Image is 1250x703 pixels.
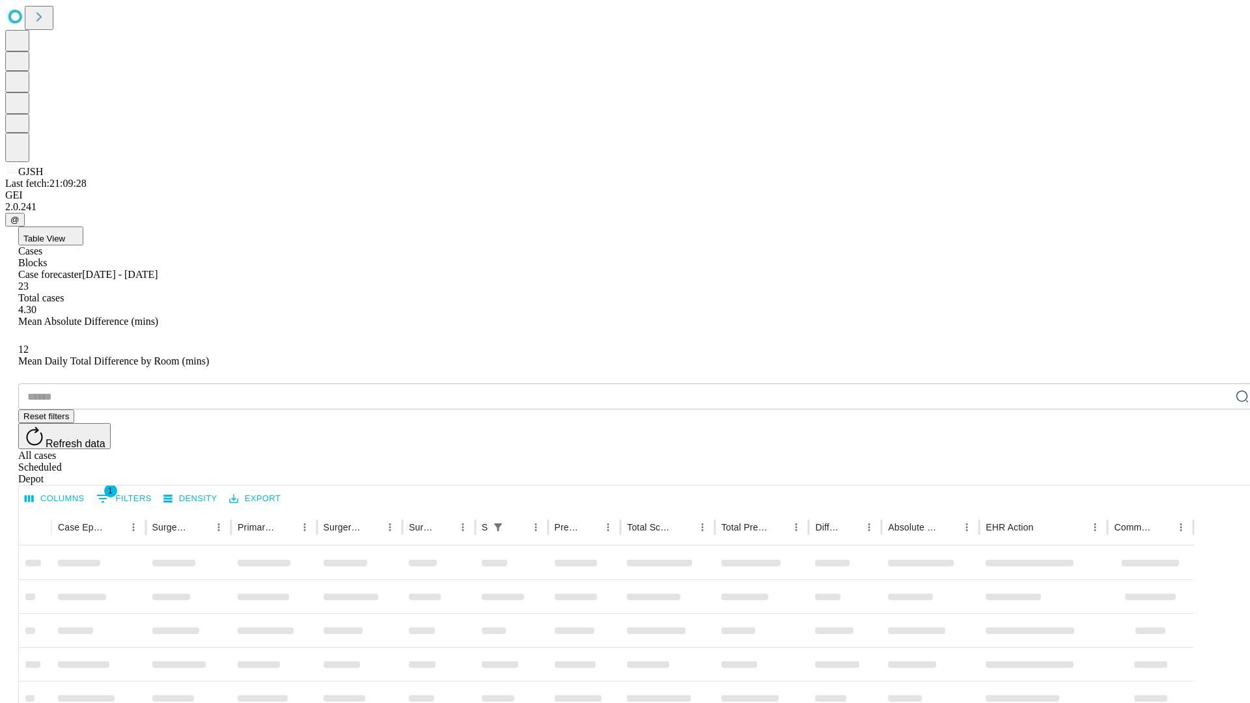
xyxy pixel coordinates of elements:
span: 23 [18,281,29,292]
button: Menu [124,518,143,536]
div: Total Predicted Duration [721,522,768,532]
button: Menu [787,518,805,536]
button: Table View [18,227,83,245]
span: Total cases [18,292,64,303]
span: Table View [23,234,65,243]
div: Predicted In Room Duration [555,522,580,532]
button: Menu [1172,518,1190,536]
div: GEI [5,189,1245,201]
button: Sort [508,518,527,536]
button: Refresh data [18,423,111,449]
button: Menu [454,518,472,536]
span: Refresh data [46,438,105,449]
div: Surgery Date [409,522,434,532]
span: [DATE] - [DATE] [82,269,158,280]
button: Sort [939,518,958,536]
button: Sort [1154,518,1172,536]
span: Last fetch: 21:09:28 [5,178,87,189]
div: 2.0.241 [5,201,1245,213]
div: Comments [1114,522,1152,532]
button: Sort [842,518,860,536]
div: Absolute Difference [888,522,938,532]
span: Mean Daily Total Difference by Room (mins) [18,355,209,366]
div: Primary Service [238,522,275,532]
span: 12 [18,344,29,355]
span: 4.30 [18,304,36,315]
span: GJSH [18,166,43,177]
button: Sort [581,518,599,536]
button: @ [5,213,25,227]
div: Surgery Name [324,522,361,532]
button: Menu [693,518,712,536]
button: Sort [1035,518,1053,536]
div: Difference [815,522,840,532]
button: Menu [958,518,976,536]
span: Case forecaster [18,269,82,280]
span: Reset filters [23,411,69,421]
span: @ [10,215,20,225]
button: Show filters [93,488,155,509]
button: Menu [860,518,878,536]
div: EHR Action [986,522,1033,532]
div: 1 active filter [489,518,507,536]
button: Menu [1086,518,1104,536]
button: Sort [436,518,454,536]
div: Scheduled In Room Duration [482,522,488,532]
button: Menu [527,518,545,536]
button: Reset filters [18,409,74,423]
button: Sort [675,518,693,536]
span: 1 [104,484,117,497]
button: Menu [210,518,228,536]
button: Menu [599,518,617,536]
span: Mean Absolute Difference (mins) [18,316,158,327]
button: Show filters [489,518,507,536]
button: Sort [106,518,124,536]
button: Sort [769,518,787,536]
div: Total Scheduled Duration [627,522,674,532]
button: Select columns [21,489,88,509]
button: Sort [191,518,210,536]
button: Export [226,489,284,509]
button: Menu [296,518,314,536]
button: Sort [363,518,381,536]
button: Sort [277,518,296,536]
button: Density [160,489,221,509]
div: Case Epic Id [58,522,105,532]
button: Menu [381,518,399,536]
div: Surgeon Name [152,522,190,532]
